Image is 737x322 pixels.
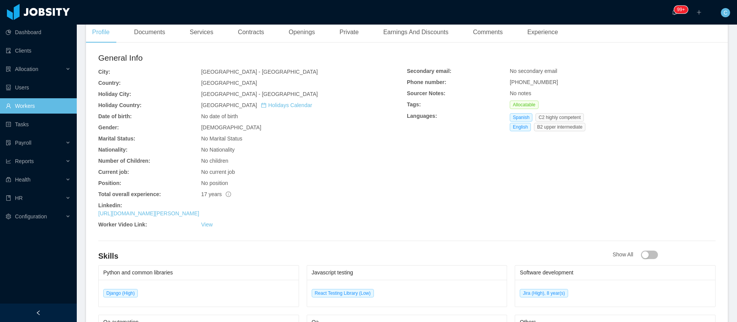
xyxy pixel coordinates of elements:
i: icon: calendar [261,102,266,108]
span: Django (High) [103,289,138,297]
span: HR [15,195,23,201]
i: icon: bell [672,10,677,15]
span: React Testing Library (Low) [312,289,374,297]
a: icon: auditClients [6,43,71,58]
b: Languages: [407,113,437,119]
span: [GEOGRAPHIC_DATA] [201,80,257,86]
a: icon: userWorkers [6,98,71,114]
b: Worker Video Link: [98,221,147,228]
a: icon: robotUsers [6,80,71,95]
span: No notes [510,90,531,96]
span: Jira (High), 8 year(s) [520,289,568,297]
b: Nationality: [98,147,127,153]
i: icon: plus [696,10,702,15]
span: C2 highly competent [535,113,583,122]
span: No position [201,180,228,186]
b: Date of birth: [98,113,132,119]
b: Current job: [98,169,129,175]
div: Python and common libraries [103,266,294,280]
i: icon: file-protect [6,140,11,145]
b: Marital Status: [98,135,135,142]
span: info-circle [226,192,231,197]
div: Profile [86,21,116,43]
b: Linkedin: [98,202,122,208]
div: Earnings And Discounts [377,21,454,43]
span: Spanish [510,113,532,122]
b: City: [98,69,110,75]
sup: 207 [674,6,688,13]
span: [DEMOGRAPHIC_DATA] [201,124,261,130]
b: Country: [98,80,121,86]
span: C [724,8,727,17]
h2: General Info [98,52,407,64]
span: Show All [613,251,658,258]
i: icon: medicine-box [6,177,11,182]
a: icon: profileTasks [6,117,71,132]
h4: Skills [98,251,613,261]
div: Comments [467,21,509,43]
span: Health [15,177,30,183]
div: Contracts [232,21,270,43]
span: [PHONE_NUMBER] [510,79,558,85]
b: Number of Children: [98,158,150,164]
b: Phone number: [407,79,446,85]
span: [GEOGRAPHIC_DATA] - [GEOGRAPHIC_DATA] [201,69,318,75]
span: [GEOGRAPHIC_DATA] [201,102,312,108]
i: icon: book [6,195,11,201]
div: Private [334,21,365,43]
i: icon: line-chart [6,159,11,164]
span: No date of birth [201,113,238,119]
div: Openings [283,21,321,43]
b: Holiday Country: [98,102,142,108]
span: Payroll [15,140,31,146]
div: Experience [521,21,564,43]
span: B2 upper intermediate [534,123,585,131]
b: Sourcer Notes: [407,90,445,96]
span: 17 years [201,191,231,197]
span: No Marital Status [201,135,242,142]
div: Services [183,21,219,43]
b: Gender: [98,124,119,130]
b: Position: [98,180,121,186]
span: Allocatable [510,101,539,109]
b: Holiday City: [98,91,131,97]
a: [URL][DOMAIN_NAME][PERSON_NAME] [98,210,199,216]
span: Configuration [15,213,47,220]
b: Secondary email: [407,68,451,74]
i: icon: setting [6,214,11,219]
a: View [201,221,213,228]
span: [GEOGRAPHIC_DATA] - [GEOGRAPHIC_DATA] [201,91,318,97]
a: icon: pie-chartDashboard [6,25,71,40]
a: icon: calendarHolidays Calendar [261,102,312,108]
span: No secondary email [510,68,557,74]
div: Javascript testing [312,266,502,280]
span: Allocation [15,66,38,72]
div: Software development [520,266,711,280]
span: Reports [15,158,34,164]
b: Tags: [407,101,421,107]
b: Total overall experience: [98,191,161,197]
span: No Nationality [201,147,235,153]
div: Documents [128,21,171,43]
span: English [510,123,531,131]
span: No children [201,158,228,164]
span: No current job [201,169,235,175]
i: icon: solution [6,66,11,72]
